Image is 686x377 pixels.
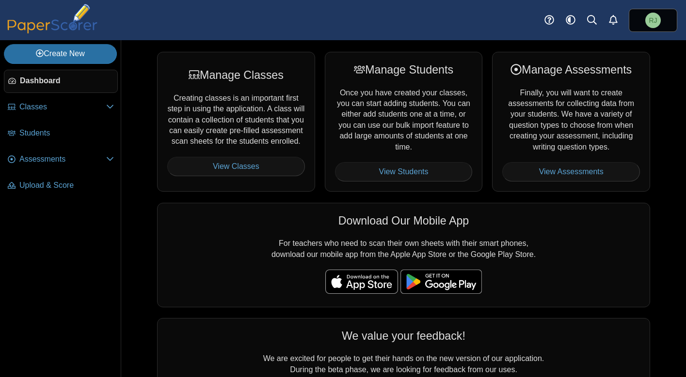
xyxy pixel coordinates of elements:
[157,52,315,192] div: Creating classes is an important first step in using the application. A class will contain a coll...
[167,328,640,344] div: We value your feedback!
[19,154,106,165] span: Assessments
[649,17,657,24] span: Richard Jones
[603,10,624,31] a: Alerts
[492,52,650,192] div: Finally, you will want to create assessments for collecting data from your students. We have a va...
[4,174,118,197] a: Upload & Score
[325,52,483,192] div: Once you have created your classes, you can start adding students. You can either add students on...
[502,162,640,181] a: View Assessments
[167,67,305,83] div: Manage Classes
[335,162,473,181] a: View Students
[629,9,677,32] a: Richard Jones
[19,128,114,138] span: Students
[4,122,118,145] a: Students
[335,62,473,77] div: Manage Students
[20,75,113,86] span: Dashboard
[400,270,482,294] img: google-play-badge.png
[645,13,661,28] span: Richard Jones
[157,203,650,307] div: For teachers who need to scan their own sheets with their smart phones, download our mobile app f...
[4,44,117,63] a: Create New
[167,157,305,176] a: View Classes
[4,70,118,93] a: Dashboard
[4,148,118,171] a: Assessments
[4,27,101,35] a: PaperScorer
[4,4,101,33] img: PaperScorer
[167,213,640,228] div: Download Our Mobile App
[325,270,398,294] img: apple-store-badge.svg
[19,180,114,191] span: Upload & Score
[502,62,640,77] div: Manage Assessments
[19,102,106,112] span: Classes
[4,96,118,119] a: Classes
